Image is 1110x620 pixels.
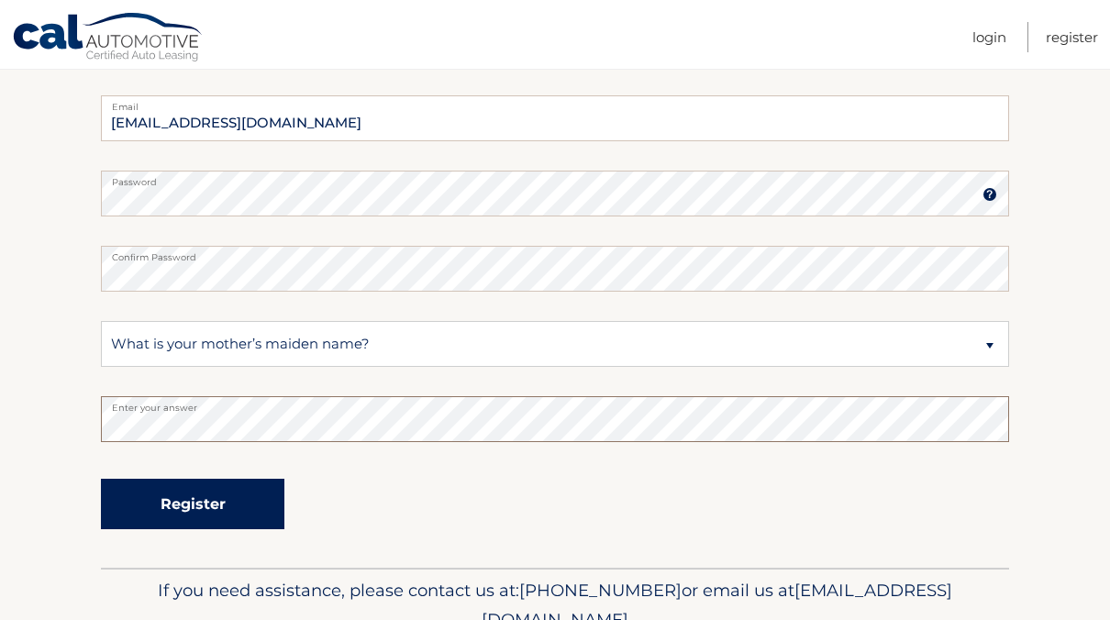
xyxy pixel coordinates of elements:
[972,22,1006,52] a: Login
[101,171,1009,185] label: Password
[1046,22,1098,52] a: Register
[12,12,205,65] a: Cal Automotive
[519,580,682,601] span: [PHONE_NUMBER]
[982,187,997,202] img: tooltip.svg
[101,95,1009,110] label: Email
[101,396,1009,411] label: Enter your answer
[101,246,1009,260] label: Confirm Password
[101,95,1009,141] input: Email
[101,479,284,529] button: Register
